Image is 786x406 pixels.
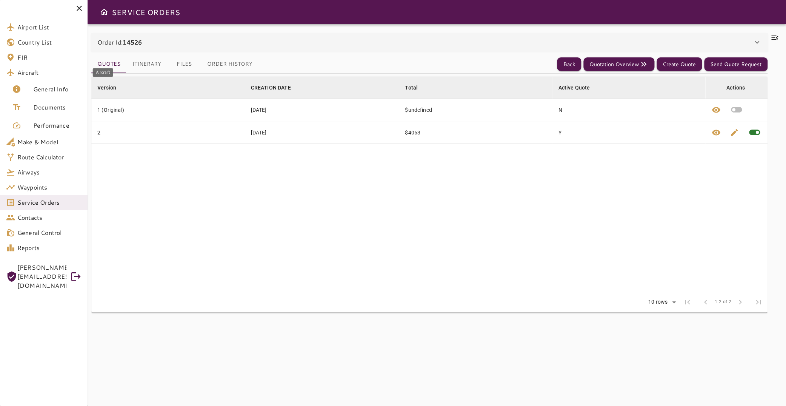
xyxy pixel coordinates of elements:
[123,38,142,46] b: 14526
[17,23,82,32] span: Airport List
[731,293,749,311] span: Next Page
[657,57,702,71] button: Create Quote
[245,121,399,144] td: [DATE]
[167,55,201,73] button: Files
[33,85,82,94] span: General Info
[245,99,399,121] td: [DATE]
[17,228,82,237] span: General Control
[251,83,291,92] div: CREATION DATE
[17,243,82,252] span: Reports
[97,5,112,20] button: Open drawer
[97,38,142,47] p: Order Id:
[405,83,428,92] span: Total
[405,83,418,92] div: Total
[743,121,766,144] span: This quote is already active
[97,83,116,92] div: Version
[17,183,82,192] span: Waypoints
[558,83,590,92] div: Active Quote
[399,121,552,144] td: $4063
[17,53,82,62] span: FIR
[17,198,82,207] span: Service Orders
[643,296,678,308] div: 10 rows
[707,99,725,121] button: View quote details
[552,121,705,144] td: Y
[93,68,113,77] div: Aircraft
[97,83,126,92] span: Version
[33,121,82,130] span: Performance
[707,121,725,144] button: View quote details
[725,99,748,121] button: Set quote as active quote
[91,55,126,73] button: Quotes
[17,153,82,162] span: Route Calculator
[17,137,82,147] span: Make & Model
[715,298,731,306] span: 1-2 of 2
[17,168,82,177] span: Airways
[17,263,66,290] span: [PERSON_NAME][EMAIL_ADDRESS][DOMAIN_NAME]
[730,128,739,137] span: edit
[712,105,721,114] span: visibility
[552,99,705,121] td: N
[17,213,82,222] span: Contacts
[557,57,581,71] button: Back
[399,99,552,121] td: $undefined
[91,121,245,144] td: 2
[91,55,258,73] div: basic tabs example
[112,6,180,18] h6: SERVICE ORDERS
[712,128,721,137] span: visibility
[17,38,82,47] span: Country List
[201,55,258,73] button: Order History
[749,293,768,311] span: Last Page
[126,55,167,73] button: Itinerary
[91,33,768,51] div: Order Id:14526
[251,83,301,92] span: CREATION DATE
[583,57,654,71] button: Quotation Overview
[697,293,715,311] span: Previous Page
[558,83,600,92] span: Active Quote
[33,103,82,112] span: Documents
[17,68,82,77] span: Aircraft
[646,299,669,305] div: 10 rows
[725,121,743,144] button: Edit quote
[91,99,245,121] td: 1 (Original)
[678,293,697,311] span: First Page
[704,57,768,71] button: Send Quote Request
